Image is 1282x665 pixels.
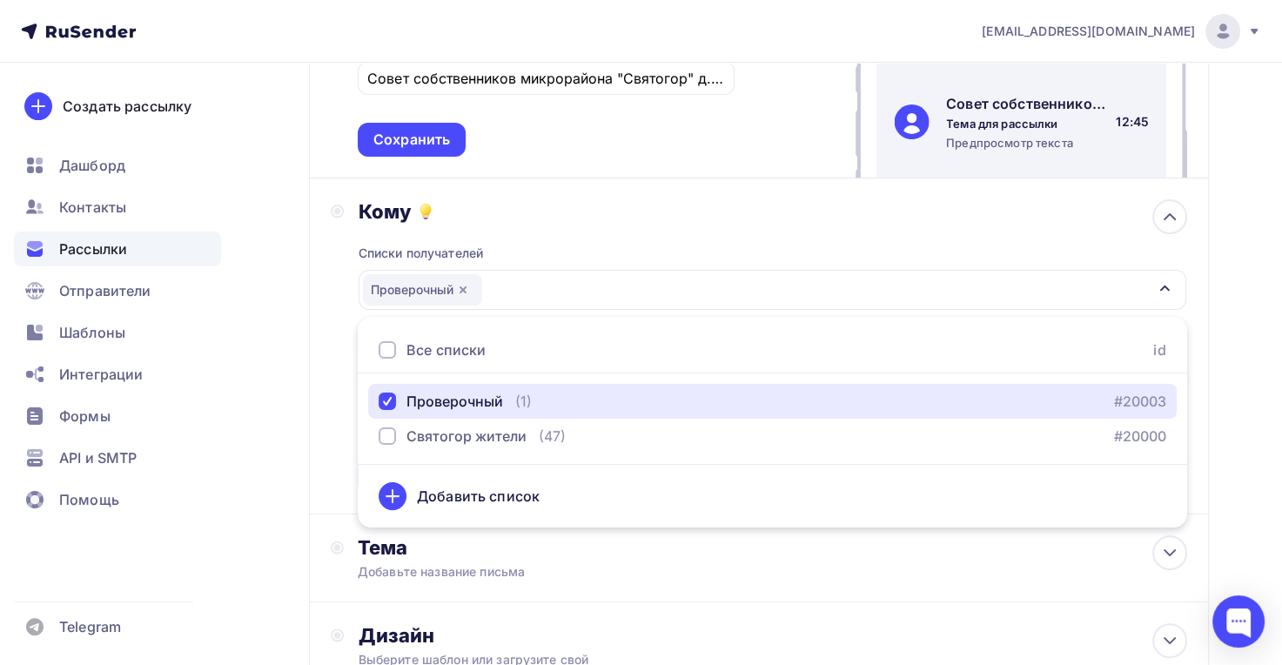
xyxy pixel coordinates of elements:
a: Дашборд [14,148,221,183]
a: #20000 [1114,426,1166,447]
span: Контакты [59,197,126,218]
div: Добавить список [417,486,540,507]
div: Совет собственников микрорайона "Святогор" д. Раскаты [946,93,1110,114]
div: Тема для рассылки [946,116,1110,131]
div: Сохранить [373,130,450,150]
span: API и SMTP [59,447,137,468]
span: [EMAIL_ADDRESS][DOMAIN_NAME] [982,23,1195,40]
span: Формы [59,406,111,427]
div: (47) [539,426,566,447]
div: Списки получателей [358,245,483,262]
span: Дашборд [59,155,125,176]
a: Отправители [14,273,221,308]
span: Отправители [59,280,151,301]
span: Рассылки [59,238,127,259]
div: Проверочный [406,391,503,412]
a: #20003 [1114,391,1166,412]
a: Формы [14,399,221,433]
ul: Проверочный [358,317,1187,527]
span: Шаблоны [59,322,125,343]
a: [EMAIL_ADDRESS][DOMAIN_NAME] [982,14,1261,49]
div: Святогор жители [406,426,527,447]
div: Предпросмотр текста [946,135,1110,151]
span: Telegram [59,616,121,637]
div: id [1154,339,1166,360]
div: Все списки [406,339,486,360]
a: Рассылки [14,232,221,266]
a: Контакты [14,190,221,225]
div: Проверочный [363,274,482,306]
div: Дизайн [358,623,1187,648]
div: Добавьте название письма [358,563,668,581]
div: (1) [515,391,532,412]
div: Кому [358,199,1187,224]
div: 12:45 [1116,113,1149,131]
button: Проверочный [358,269,1187,311]
a: Шаблоны [14,315,221,350]
div: Тема [358,535,701,560]
div: Создать рассылку [63,96,191,117]
span: Интеграции [59,364,143,385]
span: Помощь [59,489,119,510]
